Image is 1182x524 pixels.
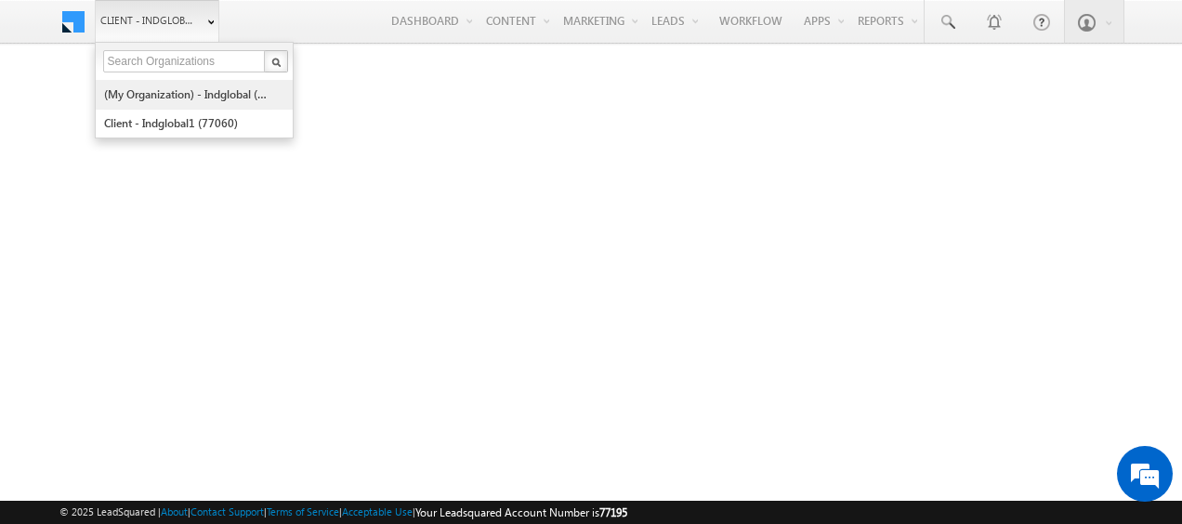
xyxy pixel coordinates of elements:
em: Start Chat [253,401,337,426]
img: Search [271,58,281,67]
span: 77195 [599,505,627,519]
div: Chat with us now [97,98,312,122]
a: Client - indglobal1 (77060) [103,109,273,138]
span: Client - indglobal2 (77195) [100,11,198,30]
a: Acceptable Use [342,505,413,517]
div: Minimize live chat window [305,9,349,54]
a: Contact Support [190,505,264,517]
span: Your Leadsquared Account Number is [415,505,627,519]
a: About [161,505,188,517]
textarea: Type your message and hit 'Enter' [24,172,339,386]
img: d_60004797649_company_0_60004797649 [32,98,78,122]
span: © 2025 LeadSquared | | | | | [59,504,627,521]
a: (My Organization) - indglobal (48060) [103,80,273,109]
input: Search Organizations [103,50,267,72]
a: Terms of Service [267,505,339,517]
